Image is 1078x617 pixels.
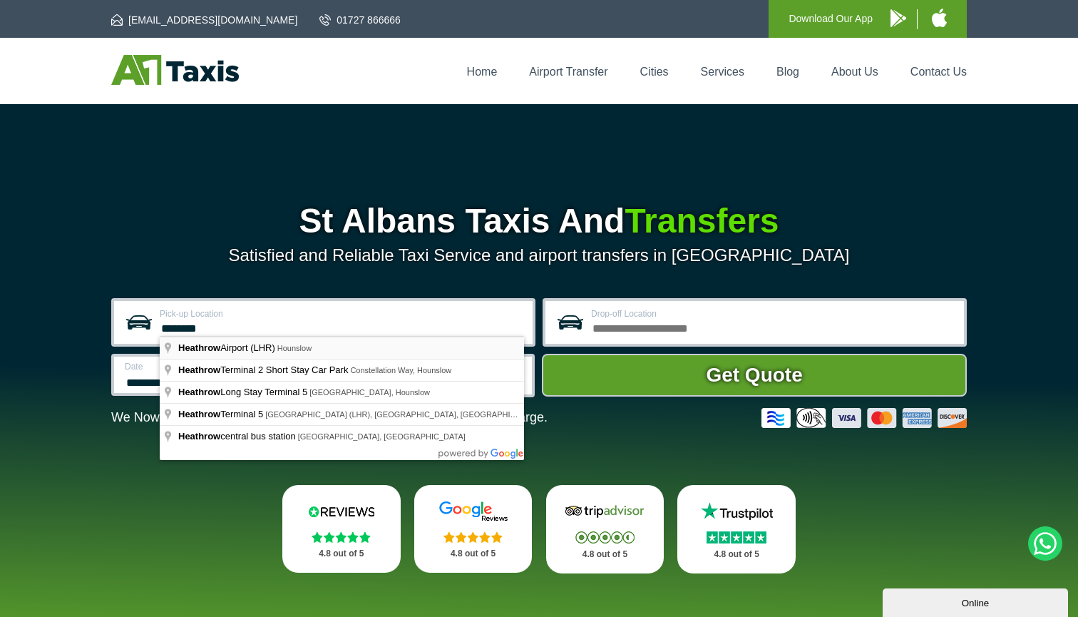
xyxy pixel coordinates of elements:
img: A1 Taxis Android App [890,9,906,27]
a: Trustpilot Stars 4.8 out of 5 [677,485,796,573]
button: Get Quote [542,354,967,397]
a: Airport Transfer [529,66,607,78]
label: Drop-off Location [591,310,955,318]
span: Heathrow [178,342,220,353]
p: 4.8 out of 5 [298,545,385,563]
label: Pick-up Location [160,310,524,318]
p: 4.8 out of 5 [693,546,780,564]
a: Cities [640,66,669,78]
label: Date [125,362,308,371]
img: A1 Taxis St Albans LTD [111,55,239,85]
a: [EMAIL_ADDRESS][DOMAIN_NAME] [111,13,297,27]
img: A1 Taxis iPhone App [932,9,947,27]
img: Stars [312,531,371,543]
h1: St Albans Taxis And [111,204,967,238]
p: 4.8 out of 5 [562,546,649,564]
span: Transfers [625,202,779,240]
img: Google [431,501,516,522]
span: [GEOGRAPHIC_DATA] (LHR), [GEOGRAPHIC_DATA], [GEOGRAPHIC_DATA], [GEOGRAPHIC_DATA] [265,410,628,419]
p: Download Our App [789,10,873,28]
a: 01727 866666 [319,13,401,27]
span: Heathrow [178,431,220,442]
span: Constellation Way, Hounslow [350,366,451,374]
p: We Now Accept Card & Contactless Payment In [111,410,548,425]
img: Credit And Debit Cards [761,408,967,428]
iframe: chat widget [883,586,1071,617]
a: Blog [776,66,799,78]
span: central bus station [178,431,298,442]
img: Stars [443,531,503,543]
a: Home [467,66,498,78]
span: Terminal 5 [178,409,265,419]
a: About Us [831,66,878,78]
span: Long Stay Terminal 5 [178,387,309,397]
img: Stars [707,531,766,544]
a: Google Stars 4.8 out of 5 [414,485,533,573]
span: Heathrow [178,364,220,375]
a: Services [701,66,744,78]
p: Satisfied and Reliable Taxi Service and airport transfers in [GEOGRAPHIC_DATA] [111,245,967,265]
span: Hounslow [277,344,312,352]
span: Airport (LHR) [178,342,277,353]
span: [GEOGRAPHIC_DATA], [GEOGRAPHIC_DATA] [298,432,466,441]
span: [GEOGRAPHIC_DATA], Hounslow [309,388,430,397]
a: Contact Us [910,66,967,78]
span: Heathrow [178,409,220,419]
p: 4.8 out of 5 [430,545,517,563]
img: Trustpilot [694,501,779,522]
span: Terminal 2 Short Stay Car Park [178,364,350,375]
a: Tripadvisor Stars 4.8 out of 5 [546,485,664,573]
a: Reviews.io Stars 4.8 out of 5 [282,485,401,573]
span: Heathrow [178,387,220,397]
img: Tripadvisor [562,501,647,522]
img: Reviews.io [299,501,384,522]
img: Stars [575,531,635,544]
